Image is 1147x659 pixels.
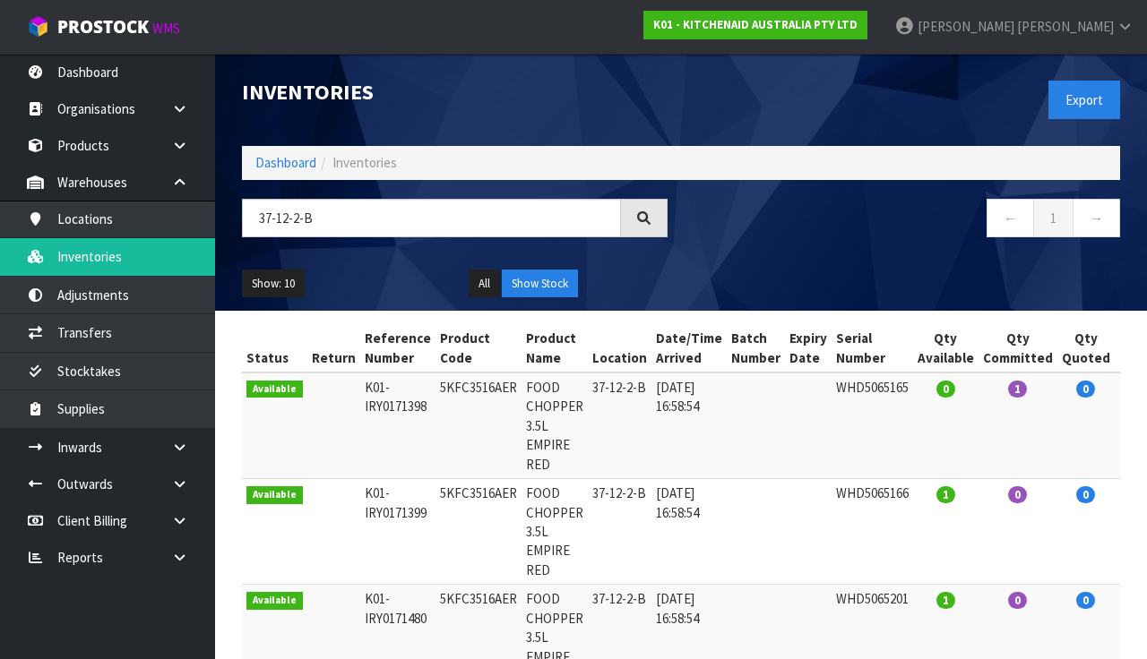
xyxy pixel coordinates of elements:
[152,20,180,37] small: WMS
[588,324,651,372] th: Location
[1008,381,1027,398] span: 1
[1076,381,1095,398] span: 0
[242,324,307,372] th: Status
[651,324,727,372] th: Date/Time Arrived
[1073,199,1120,237] a: →
[360,372,436,479] td: K01-IRY0171398
[242,270,305,298] button: Show: 10
[979,324,1057,372] th: Qty Committed
[653,17,858,32] strong: K01 - KITCHENAID AUSTRALIA PTY LTD
[1048,81,1120,119] button: Export
[502,270,578,298] button: Show Stock
[246,381,303,398] span: Available
[255,154,316,171] a: Dashboard
[936,381,955,398] span: 0
[360,479,436,585] td: K01-IRY0171399
[27,15,49,38] img: cube-alt.png
[588,372,651,479] td: 37-12-2-B
[832,372,913,479] td: WHD5065165
[727,324,785,372] th: Batch Number
[360,324,436,372] th: Reference Number
[436,372,522,479] td: 5KFC3516AER
[936,486,955,503] span: 1
[332,154,397,171] span: Inventories
[913,324,979,372] th: Qty Available
[436,324,522,372] th: Product Code
[57,15,149,39] span: ProStock
[1057,324,1115,372] th: Qty Quoted
[588,479,651,585] td: 37-12-2-B
[1076,592,1095,609] span: 0
[1033,199,1074,237] a: 1
[832,324,913,372] th: Serial Number
[1076,486,1095,503] span: 0
[1008,592,1027,609] span: 0
[307,324,360,372] th: Return
[522,324,588,372] th: Product Name
[987,199,1034,237] a: ←
[242,81,668,105] h1: Inventories
[651,372,727,479] td: [DATE] 16:58:54
[436,479,522,585] td: 5KFC3516AER
[1017,18,1114,35] span: [PERSON_NAME]
[1008,486,1027,503] span: 0
[643,11,867,39] a: K01 - KITCHENAID AUSTRALIA PTY LTD
[242,199,621,237] input: Search inventories
[651,479,727,585] td: [DATE] 16:58:54
[469,270,500,298] button: All
[785,324,832,372] th: Expiry Date
[522,372,588,479] td: FOOD CHOPPER 3.5L EMPIRE RED
[246,486,303,504] span: Available
[918,18,1014,35] span: [PERSON_NAME]
[694,199,1120,243] nav: Page navigation
[522,479,588,585] td: FOOD CHOPPER 3.5L EMPIRE RED
[246,592,303,610] span: Available
[936,592,955,609] span: 1
[832,479,913,585] td: WHD5065166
